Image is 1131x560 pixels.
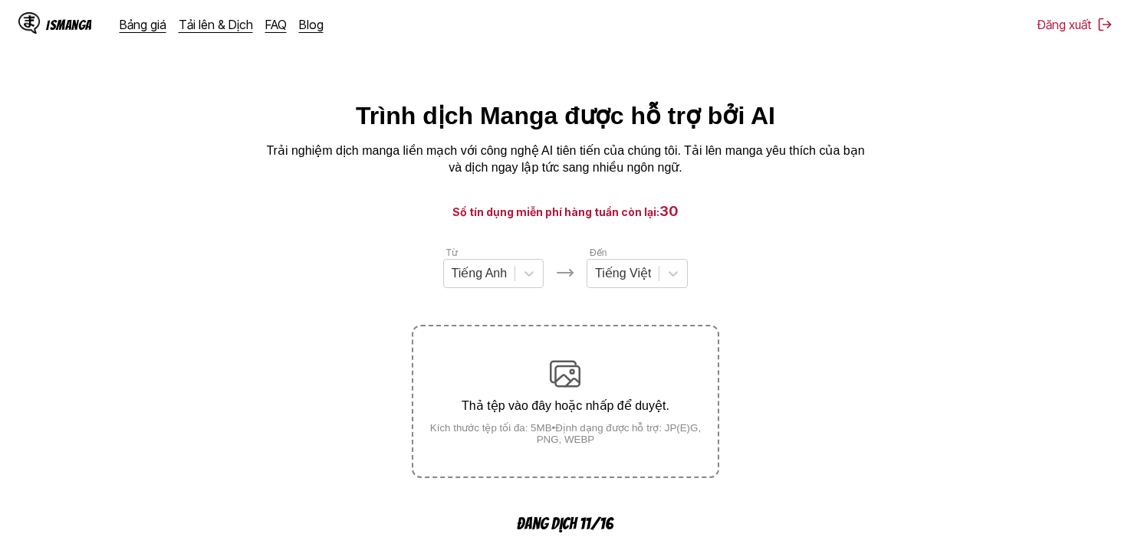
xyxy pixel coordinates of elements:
[18,12,40,34] img: IsManga Logo
[1037,17,1113,32] button: Đăng xuất
[18,12,120,37] a: IsManga LogoIsManga
[413,422,717,445] small: Kích thước tệp tối đa: 5MB • Định dạng được hỗ trợ: JP(E)G, PNG, WEBP
[446,247,458,258] label: Từ
[1097,17,1113,32] img: Sign out
[179,17,253,32] a: Tải lên & Dịch
[590,247,607,258] label: Đến
[299,17,324,32] a: Blog
[265,17,287,32] a: FAQ
[259,142,873,177] p: Trải nghiệm dịch manga liền mạch với công nghệ AI tiên tiến của chúng tôi. Tải lên manga yêu thíc...
[37,201,1094,221] h3: Số tín dụng miễn phí hàng tuần còn lại:
[659,203,679,219] span: 30
[46,18,92,32] div: IsManga
[120,17,166,32] a: Bảng giá
[412,515,718,532] p: Đang dịch 11/16
[413,398,717,413] p: Thả tệp vào đây hoặc nhấp để duyệt.
[356,101,775,130] h1: Trình dịch Manga được hỗ trợ bởi AI
[556,264,574,282] img: Languages icon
